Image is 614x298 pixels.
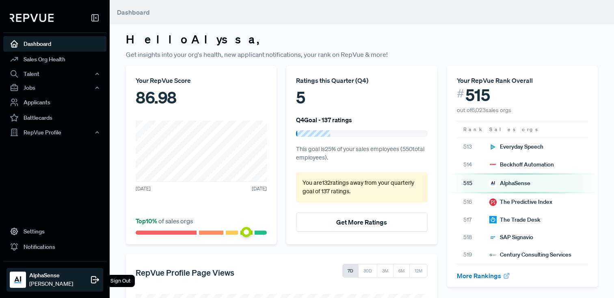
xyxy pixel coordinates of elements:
img: Beckhoff Automation [489,161,497,168]
img: AlphaSense [11,273,24,286]
button: 30D [358,264,377,278]
span: 515 [463,179,483,188]
span: 518 [463,233,483,242]
span: 513 [463,143,483,151]
span: Rank [463,126,483,133]
p: Get insights into your org's health, new applicant notifications, your rank on RepVue & more! [126,50,598,59]
span: Your RepVue Rank Overall [457,76,533,84]
button: 12M [409,264,428,278]
img: Century Consulting Services [489,251,497,259]
strong: AlphaSense [29,271,73,280]
img: RepVue [10,14,54,22]
button: Jobs [3,81,106,95]
a: Sales Org Health [3,52,106,67]
a: AlphaSenseAlphaSense[PERSON_NAME]Sign Out [3,261,106,292]
span: Top 10 % [136,217,158,225]
img: SAP Signavio [489,234,497,241]
div: Everyday Speech [489,143,543,151]
h6: Q4 Goal - 137 ratings [296,116,352,123]
img: Everyday Speech [489,143,497,151]
div: The Predictive Index [489,198,552,206]
div: The Trade Desk [489,216,540,224]
a: Battlecards [3,110,106,125]
img: The Predictive Index [489,199,497,206]
a: More Rankings [457,272,510,280]
span: [DATE] [252,185,267,192]
div: Ratings this Quarter ( Q4 ) [296,76,427,85]
button: 3M [377,264,393,278]
div: 5 [296,85,427,110]
a: Settings [3,224,106,239]
span: # [457,85,464,102]
a: Applicants [3,95,106,110]
button: 6M [393,264,410,278]
h3: Hello Alyssa , [126,32,598,46]
img: AlphaSense [489,179,497,187]
a: Dashboard [3,36,106,52]
span: Dashboard [117,8,150,16]
span: out of 6,023 sales orgs [457,106,511,114]
h5: RepVue Profile Page Views [136,268,234,277]
p: This goal is 25 % of your sales employees ( 550 total employees). [296,145,427,162]
div: Sign Out [106,275,135,287]
div: AlphaSense [489,179,530,188]
div: Beckhoff Automation [489,160,554,169]
button: 7D [342,264,359,278]
div: SAP Signavio [489,233,533,242]
div: Century Consulting Services [489,250,571,259]
span: of sales orgs [136,217,193,225]
p: You are 132 ratings away from your quarterly goal of 137 ratings . [303,179,421,196]
button: RepVue Profile [3,125,106,139]
span: 514 [463,160,483,169]
span: [PERSON_NAME] [29,280,73,288]
div: Your RepVue Score [136,76,267,85]
span: 519 [463,250,483,259]
span: 517 [463,216,483,224]
span: 516 [463,198,483,206]
img: The Trade Desk [489,216,497,223]
button: Get More Ratings [296,212,427,232]
button: Talent [3,67,106,81]
a: Notifications [3,239,106,255]
span: Sales orgs [489,126,539,133]
div: 86.98 [136,85,267,110]
span: 515 [465,85,490,105]
span: [DATE] [136,185,151,192]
